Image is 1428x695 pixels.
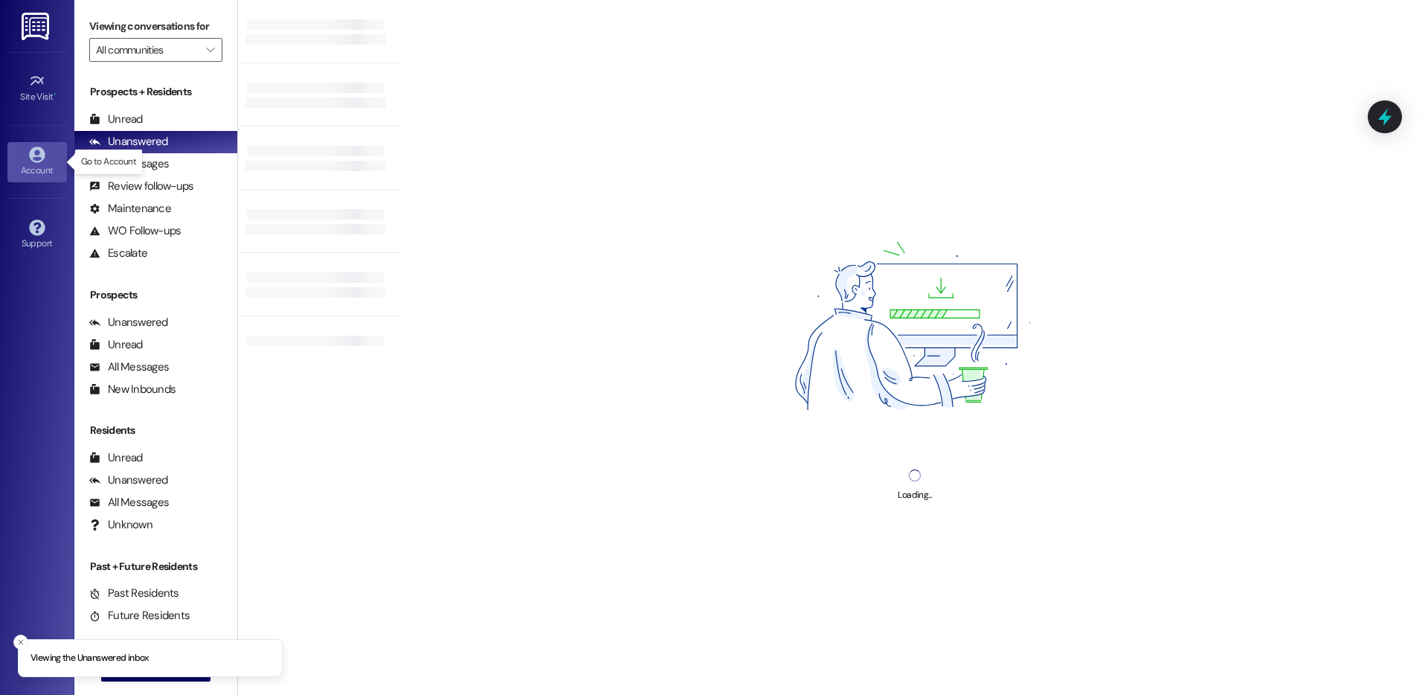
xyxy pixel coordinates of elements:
[13,635,28,650] button: Close toast
[96,38,199,62] input: All communities
[89,337,143,353] div: Unread
[89,15,222,38] label: Viewing conversations for
[89,473,168,488] div: Unanswered
[89,450,143,466] div: Unread
[74,287,237,303] div: Prospects
[89,608,190,624] div: Future Residents
[89,112,143,127] div: Unread
[89,179,193,194] div: Review follow-ups
[898,487,931,503] div: Loading...
[30,652,149,665] p: Viewing the Unanswered inbox
[89,223,181,239] div: WO Follow-ups
[74,423,237,438] div: Residents
[206,44,214,56] i: 
[89,359,169,375] div: All Messages
[89,517,152,533] div: Unknown
[89,586,179,601] div: Past Residents
[22,13,52,40] img: ResiDesk Logo
[54,89,56,100] span: •
[7,68,67,109] a: Site Visit •
[89,315,168,330] div: Unanswered
[89,495,169,510] div: All Messages
[89,134,168,150] div: Unanswered
[81,156,136,168] p: Go to Account
[89,201,171,217] div: Maintenance
[7,142,67,182] a: Account
[89,382,176,397] div: New Inbounds
[74,84,237,100] div: Prospects + Residents
[7,215,67,255] a: Support
[89,246,147,261] div: Escalate
[74,559,237,574] div: Past + Future Residents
